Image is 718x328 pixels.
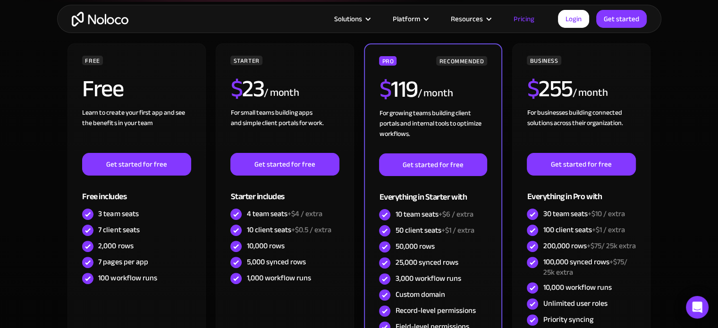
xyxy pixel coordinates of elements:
[98,241,133,251] div: 2,000 rows
[98,257,148,267] div: 7 pages per app
[527,77,572,101] h2: 255
[230,153,339,176] a: Get started for free
[438,207,473,221] span: +$6 / extra
[98,225,139,235] div: 7 client seats
[441,223,474,237] span: +$1 / extra
[527,176,635,206] div: Everything in Pro with
[82,153,191,176] a: Get started for free
[82,176,191,206] div: Free includes
[82,108,191,153] div: Learn to create your first app and see the benefits in your team ‍
[527,56,561,65] div: BUSINESS
[586,239,635,253] span: +$75/ 25k extra
[246,225,331,235] div: 10 client seats
[417,86,453,101] div: / month
[379,67,391,111] span: $
[82,56,103,65] div: FREE
[246,209,322,219] div: 4 team seats
[436,56,487,66] div: RECOMMENDED
[393,13,420,25] div: Platform
[395,289,445,300] div: Custom domain
[527,153,635,176] a: Get started for free
[395,209,473,219] div: 10 team seats
[230,67,242,111] span: $
[591,223,625,237] span: +$1 / extra
[334,13,362,25] div: Solutions
[395,225,474,235] div: 50 client seats
[543,298,607,309] div: Unlimited user roles
[596,10,647,28] a: Get started
[72,12,128,26] a: home
[379,108,487,153] div: For growing teams building client portals and internal tools to optimize workflows.
[572,85,608,101] div: / month
[439,13,502,25] div: Resources
[395,305,475,316] div: Record-level permissions
[543,225,625,235] div: 100 client seats
[558,10,589,28] a: Login
[543,255,627,279] span: +$75/ 25k extra
[230,176,339,206] div: Starter includes
[230,77,264,101] h2: 23
[543,241,635,251] div: 200,000 rows
[527,67,539,111] span: $
[98,273,157,283] div: 100 workflow runs
[379,77,417,101] h2: 119
[451,13,483,25] div: Resources
[98,209,138,219] div: 3 team seats
[543,257,635,278] div: 100,000 synced rows
[246,257,305,267] div: 5,000 synced rows
[543,314,593,325] div: Priority syncing
[395,241,434,252] div: 50,000 rows
[246,273,311,283] div: 1,000 workflow runs
[379,56,397,66] div: PRO
[322,13,381,25] div: Solutions
[587,207,625,221] span: +$10 / extra
[395,273,461,284] div: 3,000 workflow runs
[381,13,439,25] div: Platform
[543,282,611,293] div: 10,000 workflow runs
[395,257,458,268] div: 25,000 synced rows
[230,56,262,65] div: STARTER
[82,77,123,101] h2: Free
[230,108,339,153] div: For small teams building apps and simple client portals for work. ‍
[379,153,487,176] a: Get started for free
[502,13,546,25] a: Pricing
[246,241,284,251] div: 10,000 rows
[686,296,709,319] div: Open Intercom Messenger
[543,209,625,219] div: 30 team seats
[291,223,331,237] span: +$0.5 / extra
[287,207,322,221] span: +$4 / extra
[264,85,299,101] div: / month
[527,108,635,153] div: For businesses building connected solutions across their organization. ‍
[379,176,487,207] div: Everything in Starter with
